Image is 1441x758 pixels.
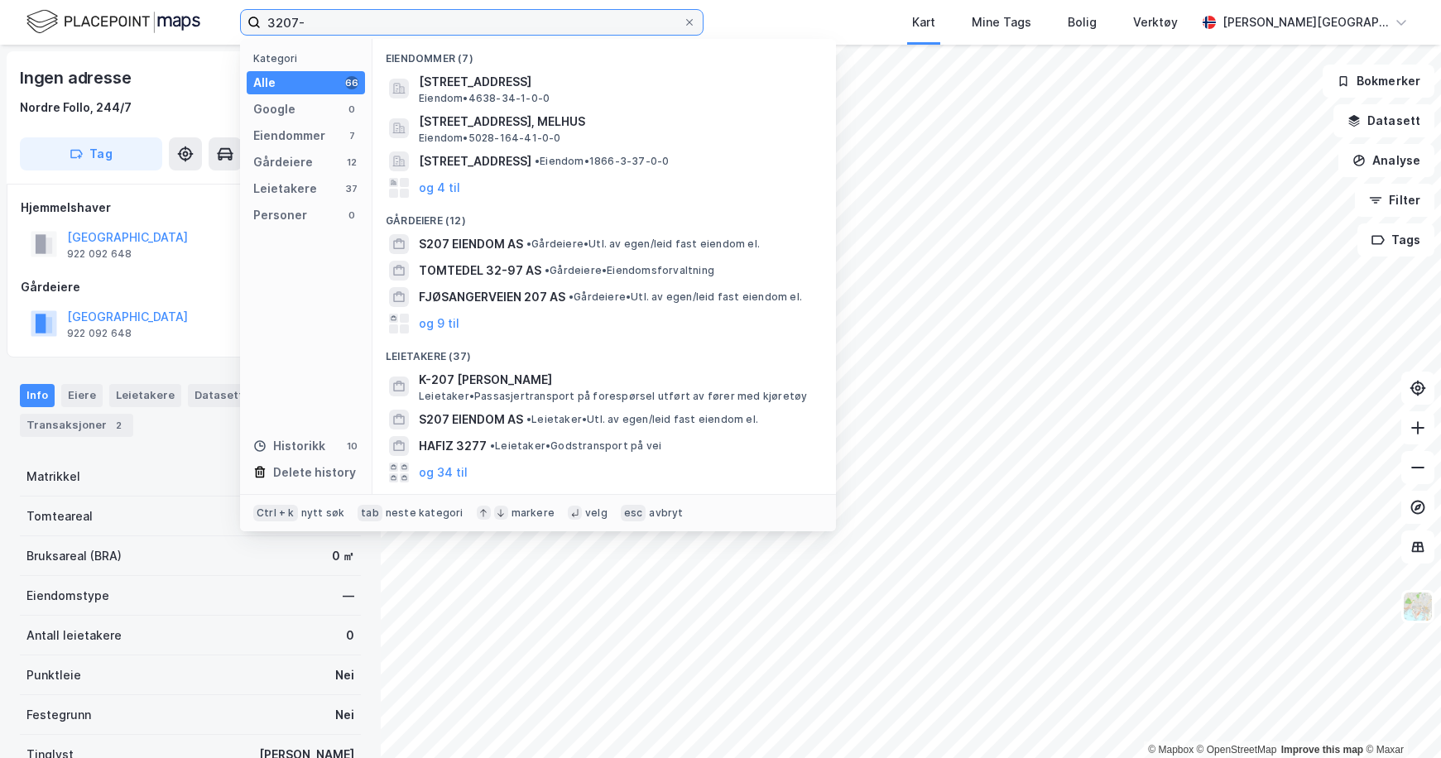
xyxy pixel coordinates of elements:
[26,506,93,526] div: Tomteareal
[345,182,358,195] div: 37
[1197,744,1277,756] a: OpenStreetMap
[419,436,487,456] span: HAFIZ 3277
[343,586,354,606] div: —
[26,7,200,36] img: logo.f888ab2527a4732fd821a326f86c7f29.svg
[253,73,276,93] div: Alle
[20,137,162,170] button: Tag
[372,337,836,367] div: Leietakere (37)
[1068,12,1097,32] div: Bolig
[526,237,531,250] span: •
[372,201,836,231] div: Gårdeiere (12)
[253,205,307,225] div: Personer
[345,76,358,89] div: 66
[261,10,683,35] input: Søk på adresse, matrikkel, gårdeiere, leietakere eller personer
[1355,184,1434,217] button: Filter
[109,384,181,407] div: Leietakere
[67,327,132,340] div: 922 092 648
[358,505,382,521] div: tab
[273,463,356,482] div: Delete history
[20,414,133,437] div: Transaksjoner
[1222,12,1388,32] div: [PERSON_NAME][GEOGRAPHIC_DATA]
[419,92,550,105] span: Eiendom • 4638-34-1-0-0
[332,546,354,566] div: 0 ㎡
[419,314,459,333] button: og 9 til
[26,626,122,645] div: Antall leietakere
[335,705,354,725] div: Nei
[545,264,714,277] span: Gårdeiere • Eiendomsforvaltning
[569,290,802,304] span: Gårdeiere • Utl. av egen/leid fast eiendom el.
[569,290,574,303] span: •
[419,410,523,429] span: S207 EIENDOM AS
[26,586,109,606] div: Eiendomstype
[345,103,358,116] div: 0
[535,155,540,167] span: •
[26,546,122,566] div: Bruksareal (BRA)
[253,152,313,172] div: Gårdeiere
[419,72,816,92] span: [STREET_ADDRESS]
[335,665,354,685] div: Nei
[419,178,460,198] button: og 4 til
[345,439,358,453] div: 10
[110,417,127,434] div: 2
[1358,679,1441,758] iframe: Chat Widget
[1333,104,1434,137] button: Datasett
[21,277,360,297] div: Gårdeiere
[419,151,531,171] span: [STREET_ADDRESS]
[1148,744,1194,756] a: Mapbox
[490,439,661,453] span: Leietaker • Godstransport på vei
[372,39,836,69] div: Eiendommer (7)
[1402,591,1434,622] img: Z
[253,52,365,65] div: Kategori
[972,12,1031,32] div: Mine Tags
[345,156,358,169] div: 12
[346,626,354,645] div: 0
[1133,12,1178,32] div: Verktøy
[1281,744,1363,756] a: Improve this map
[1357,223,1434,257] button: Tags
[253,126,325,146] div: Eiendommer
[345,209,358,222] div: 0
[419,463,468,482] button: og 34 til
[512,506,555,520] div: markere
[67,247,132,261] div: 922 092 648
[20,384,55,407] div: Info
[20,65,134,91] div: Ingen adresse
[372,486,836,516] div: Historikk (10)
[526,237,760,251] span: Gårdeiere • Utl. av egen/leid fast eiendom el.
[20,98,132,118] div: Nordre Follo, 244/7
[490,439,495,452] span: •
[419,287,565,307] span: FJØSANGERVEIEN 207 AS
[26,467,80,487] div: Matrikkel
[419,390,807,403] span: Leietaker • Passasjertransport på forespørsel utført av fører med kjøretøy
[21,198,360,218] div: Hjemmelshaver
[1358,679,1441,758] div: Kontrollprogram for chat
[253,179,317,199] div: Leietakere
[419,261,541,281] span: TOMTEDEL 32-97 AS
[301,506,345,520] div: nytt søk
[26,665,81,685] div: Punktleie
[253,99,295,119] div: Google
[345,129,358,142] div: 7
[535,155,669,168] span: Eiendom • 1866-3-37-0-0
[1323,65,1434,98] button: Bokmerker
[419,234,523,254] span: S207 EIENDOM AS
[526,413,531,425] span: •
[621,505,646,521] div: esc
[419,132,561,145] span: Eiendom • 5028-164-41-0-0
[26,705,91,725] div: Festegrunn
[526,413,758,426] span: Leietaker • Utl. av egen/leid fast eiendom el.
[419,370,816,390] span: K-207 [PERSON_NAME]
[1338,144,1434,177] button: Analyse
[188,384,250,407] div: Datasett
[253,505,298,521] div: Ctrl + k
[545,264,550,276] span: •
[419,112,816,132] span: [STREET_ADDRESS], MELHUS
[253,436,325,456] div: Historikk
[61,384,103,407] div: Eiere
[386,506,464,520] div: neste kategori
[912,12,935,32] div: Kart
[585,506,608,520] div: velg
[649,506,683,520] div: avbryt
